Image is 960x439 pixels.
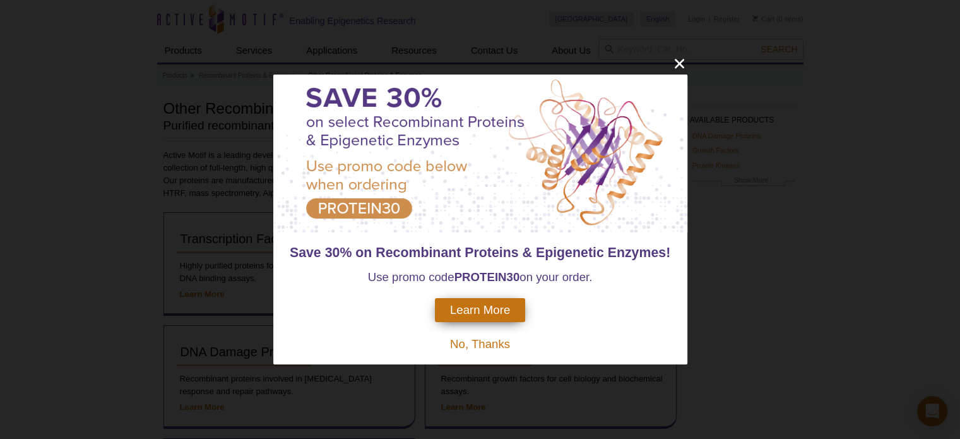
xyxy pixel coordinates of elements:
[290,245,670,260] span: Save 30% on Recombinant Proteins & Epigenetic Enzymes!
[450,337,510,351] span: No, Thanks
[672,56,687,71] button: close
[454,270,520,284] strong: PROTEIN30
[368,270,593,284] span: Use promo code on your order.
[450,303,510,317] span: Learn More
